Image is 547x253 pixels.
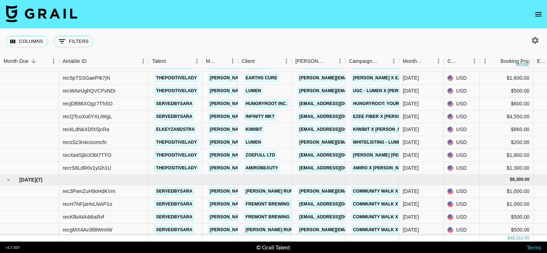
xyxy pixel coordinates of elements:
div: $ [510,177,512,183]
button: Sort [255,56,265,66]
button: Sort [166,56,176,66]
span: ( 7 ) [36,176,43,183]
div: recWAeUghQVCPxNDi [63,87,116,94]
a: Lumen [244,86,263,95]
span: [DATE] [19,176,36,183]
a: [PERSON_NAME][EMAIL_ADDRESS][DOMAIN_NAME] [297,74,414,83]
button: Sort [490,56,500,66]
a: PemCo X [PERSON_NAME] [351,61,413,70]
div: Oct '25 [403,126,419,133]
div: rec3PwnZuH9oHdKVm [63,188,115,195]
div: USD [444,185,480,198]
a: Amiro X [PERSON_NAME] [351,164,412,173]
a: UGC - Lumen X [PERSON_NAME] [351,86,426,95]
div: Client [242,54,255,68]
div: Booker [292,54,345,68]
div: USD [444,123,480,136]
div: recsSz3n4cixsmcfn [63,139,107,146]
div: $1,600.00 [480,72,533,85]
div: USD [444,149,480,162]
a: Kiwibit X [PERSON_NAME] [351,125,414,134]
div: $500.00 [480,85,533,98]
div: Currency [444,54,480,68]
button: Sort [29,56,39,66]
a: servedbysara [154,225,194,234]
a: [EMAIL_ADDRESS][DOMAIN_NAME] [297,213,378,222]
div: Month Due [403,54,423,68]
a: [PERSON_NAME] X Earths Cure [351,74,429,83]
a: Fremont Brewing [244,213,291,222]
div: $860.00 [480,123,533,136]
div: Oct '25 [403,87,419,94]
button: Menu [138,56,149,66]
a: [PERSON_NAME][EMAIL_ADDRESS][DOMAIN_NAME] [297,138,414,147]
a: servedbysara [154,99,194,108]
a: [EMAIL_ADDRESS][DOMAIN_NAME] [297,99,378,108]
div: Sep '25 [403,188,419,195]
div: Oct '25 [403,152,419,159]
div: USD [444,211,480,224]
div: Sep '25 [403,213,419,220]
a: Mekanism [244,61,271,70]
a: thepositivelady [154,164,199,173]
button: Sort [87,56,97,66]
div: rec5pTSSGaePIk7jN [63,74,110,81]
div: Month Due [399,54,444,68]
div: USD [444,85,480,98]
div: $1,000.00 [480,198,533,211]
div: recgMX4Av3fi8WmIW [63,226,112,233]
a: amirobeauty [244,164,280,173]
button: Sort [423,56,433,66]
div: Sep '25 [403,200,419,208]
a: [PERSON_NAME][EMAIL_ADDRESS][PERSON_NAME][DOMAIN_NAME] [208,164,362,173]
div: recjDB86XOgz7ThSO [63,100,113,107]
a: elkeyzandstra [154,125,197,134]
div: $1,300.00 [480,162,533,175]
div: USD [444,224,480,237]
div: v 1.7.105 [6,245,20,250]
a: Community Walk X [PERSON_NAME], Brooks, [GEOGRAPHIC_DATA] [351,225,509,234]
button: hide children [4,175,14,185]
a: [PERSON_NAME][EMAIL_ADDRESS][PERSON_NAME][DOMAIN_NAME] [208,200,362,209]
div: recXe4SjbUObt7TYO [63,152,111,159]
div: USD [444,198,480,211]
a: [PERSON_NAME][EMAIL_ADDRESS][PERSON_NAME][DOMAIN_NAME] [208,112,362,121]
a: [EMAIL_ADDRESS][DOMAIN_NAME] [297,164,378,173]
div: Airtable ID [59,54,149,68]
a: Whitelisting - Lumen X [PERSON_NAME] [351,138,448,147]
a: [PERSON_NAME][EMAIL_ADDRESS][PERSON_NAME][DOMAIN_NAME] [208,99,362,108]
button: Sort [378,56,388,66]
div: recLK1j9LHcqcrZTz [63,61,108,69]
div: Manager [206,54,217,68]
div: Sep '25 [403,226,419,233]
a: servedbysara [154,112,194,121]
a: [PERSON_NAME][EMAIL_ADDRESS][PERSON_NAME][DOMAIN_NAME] [297,225,451,234]
div: Oct '25 [403,74,419,81]
a: Community Walk X [PERSON_NAME], Brooks, [GEOGRAPHIC_DATA] [351,213,509,222]
a: [PERSON_NAME][EMAIL_ADDRESS][PERSON_NAME][DOMAIN_NAME] [208,138,362,147]
a: Fremont Brewing [244,200,291,209]
a: [PERSON_NAME][EMAIL_ADDRESS][PERSON_NAME][DOMAIN_NAME] [208,213,362,222]
div: 48,310.00 [510,235,529,241]
button: Menu [469,56,480,66]
div: USD [444,136,480,149]
a: [EMAIL_ADDRESS][DOMAIN_NAME] [297,125,378,134]
div: USD [444,98,480,110]
a: Hungryroot Inc. [244,99,289,108]
a: servedbysara [154,187,194,196]
button: Sort [459,56,469,66]
button: Menu [48,56,59,66]
a: [PERSON_NAME][EMAIL_ADDRESS][PERSON_NAME][DOMAIN_NAME] [208,86,362,95]
div: $ [507,235,510,241]
div: recH7NFjaHvLNAP1o [63,200,112,208]
div: USD [444,162,480,175]
a: servedbysara [154,213,194,222]
div: [PERSON_NAME] [295,54,325,68]
button: Sort [325,56,335,66]
button: Menu [480,56,490,66]
div: Currency [447,54,459,68]
button: Menu [335,56,345,66]
a: [PERSON_NAME][EMAIL_ADDRESS][PERSON_NAME][DOMAIN_NAME] [208,151,362,160]
a: [PERSON_NAME][EMAIL_ADDRESS][PERSON_NAME][DOMAIN_NAME] [297,187,451,196]
button: Show filters [54,36,93,47]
